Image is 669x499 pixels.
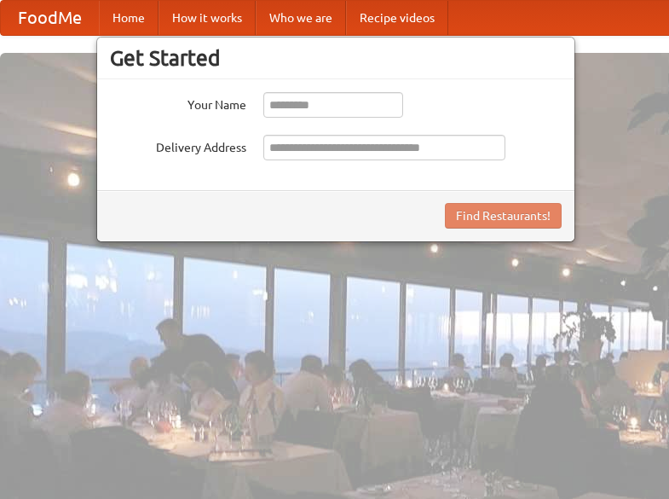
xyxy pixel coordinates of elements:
[1,1,99,35] a: FoodMe
[110,135,246,156] label: Delivery Address
[110,92,246,113] label: Your Name
[445,203,562,229] button: Find Restaurants!
[110,45,562,71] h3: Get Started
[159,1,256,35] a: How it works
[256,1,346,35] a: Who we are
[99,1,159,35] a: Home
[346,1,448,35] a: Recipe videos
